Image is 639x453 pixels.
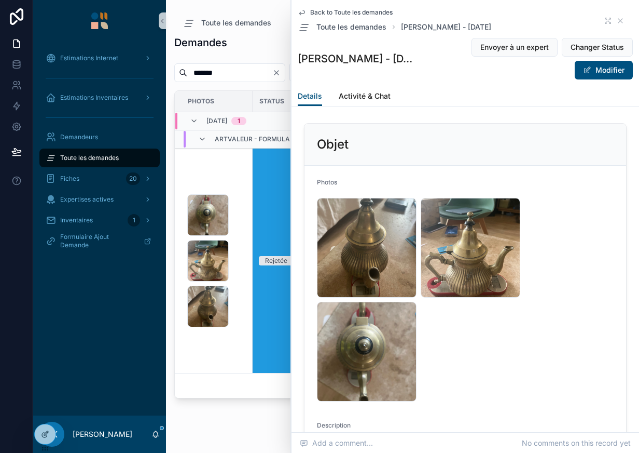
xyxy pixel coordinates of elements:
a: Expertises actives [39,190,160,209]
a: [PERSON_NAME] - [DATE] [401,22,491,32]
div: scrollable content [33,42,166,264]
span: [DATE] [206,117,227,125]
span: Toute les demandes [316,22,386,32]
p: [PERSON_NAME] [73,429,132,439]
span: Expertises actives [60,195,114,204]
div: 1 [238,117,240,125]
h1: Demandes [174,35,227,50]
button: Clear [272,69,285,77]
span: Artvaleur - Formulaire [215,135,299,143]
a: Estimations Internet [39,49,160,68]
h2: Objet [317,136,349,153]
button: Modifier [575,61,633,79]
button: Select Button [289,62,342,82]
a: Details [298,87,322,106]
span: Fiches [60,175,79,183]
div: Rejetée [265,256,287,265]
a: Rejetée [259,256,324,265]
a: Toute les demandes [298,21,386,33]
a: Toute les demandes [39,149,160,167]
button: Changer Status [562,38,633,57]
a: Activité & Chat [339,87,391,108]
span: Back to Toute les demandes [310,8,393,17]
a: Back to Toute les demandes [298,8,393,17]
span: Toute les demandes [60,154,119,162]
div: 1 [128,214,140,226]
span: Estimations Internet [60,54,118,62]
a: Formulaire Ajout Demande [39,232,160,250]
span: Description [317,421,351,429]
span: Formulaire Ajout Demande [60,233,135,249]
span: Envoyer à un expert [480,42,549,52]
span: No comments on this record yet [522,438,631,448]
span: Estimations Inventaires [60,94,128,102]
span: Add a comment... [300,438,373,448]
span: Photos [317,178,337,186]
a: Estimations Inventaires [39,88,160,107]
span: Toute les demandes [201,18,271,28]
button: Envoyer à un expert [471,38,558,57]
span: Activité & Chat [339,91,391,101]
span: Inventaires [60,216,93,224]
a: Fiches20 [39,169,160,188]
span: Changer Status [571,42,624,52]
div: 20 [126,172,140,185]
span: Details [298,91,322,101]
h1: [PERSON_NAME] - [DATE] [298,51,417,66]
span: Demandeurs [60,133,98,141]
span: Photos [188,97,214,105]
img: App logo [91,12,108,29]
a: Inventaires1 [39,211,160,230]
a: Demandeurs [39,128,160,146]
a: Toute les demandes [183,17,271,29]
span: Status [259,97,284,105]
